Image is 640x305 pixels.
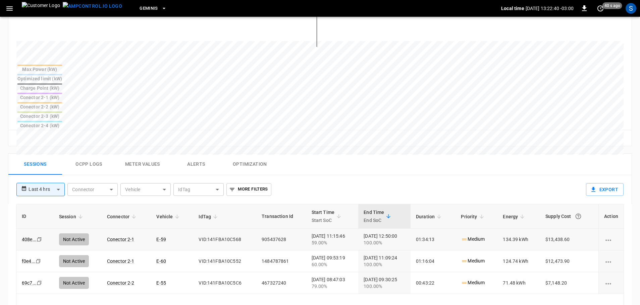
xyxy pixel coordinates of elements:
[598,204,624,229] th: Action
[364,276,405,290] div: [DATE] 09:30:25
[169,154,223,175] button: Alerts
[545,210,593,222] div: Supply Cost
[540,272,598,294] td: $7,148.20
[63,2,122,10] img: ampcontrol.io logo
[59,213,85,221] span: Session
[226,183,271,196] button: More Filters
[604,280,618,286] div: charging session options
[364,208,393,224] span: End TimeEnd SoC
[604,236,618,243] div: charging session options
[416,213,443,221] span: Duration
[364,208,384,224] div: End Time
[29,183,65,196] div: Last 4 hrs
[62,154,116,175] button: Ocpp logs
[312,208,343,224] span: Start TimeStart SoC
[137,2,169,15] button: Geminis
[312,216,335,224] p: Start SoC
[411,272,456,294] td: 00:43:22
[497,272,540,294] td: 71.48 kWh
[364,261,405,268] div: 100.00%
[461,213,486,221] span: Priority
[107,280,135,286] a: Conector 2-2
[626,3,636,14] div: profile-icon
[107,213,138,221] span: Connector
[461,279,485,286] p: Medium
[572,210,584,222] button: The cost of your charging session based on your supply rates
[312,276,353,290] div: [DATE] 08:47:03
[604,258,618,264] div: charging session options
[156,280,166,286] a: E-55
[156,213,181,221] span: Vehicle
[312,261,353,268] div: 60.00%
[364,216,384,224] p: End SoC
[8,154,62,175] button: Sessions
[312,208,335,224] div: Start Time
[602,2,622,9] span: 40 s ago
[312,283,353,290] div: 79.00%
[586,183,624,196] button: Export
[59,277,89,289] div: Not Active
[501,5,524,12] p: Local time
[595,3,606,14] button: set refresh interval
[199,213,220,221] span: IdTag
[193,272,256,294] td: VID:141FBA10C5C6
[503,213,527,221] span: Energy
[116,154,169,175] button: Meter Values
[256,272,306,294] td: 467327240
[16,204,624,294] table: sessions table
[364,283,405,290] div: 100.00%
[16,204,54,229] th: ID
[223,154,277,175] button: Optimization
[256,204,306,229] th: Transaction Id
[526,5,574,12] p: [DATE] 13:22:40 -03:00
[36,279,43,287] div: copy
[140,5,158,12] span: Geminis
[22,2,60,15] img: Customer Logo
